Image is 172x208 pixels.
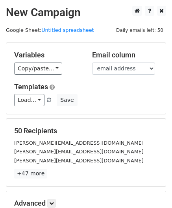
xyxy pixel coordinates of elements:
h5: Advanced [14,199,158,208]
small: [PERSON_NAME][EMAIL_ADDRESS][DOMAIN_NAME] [14,140,144,146]
a: Copy/paste... [14,63,62,75]
a: Templates [14,83,48,91]
a: +47 more [14,169,47,179]
small: Google Sheet: [6,27,94,33]
h5: 50 Recipients [14,127,158,135]
small: [PERSON_NAME][EMAIL_ADDRESS][DOMAIN_NAME] [14,149,144,155]
a: Untitled spreadsheet [41,27,94,33]
h5: Email column [92,51,158,59]
a: Daily emails left: 50 [113,27,166,33]
h5: Variables [14,51,80,59]
h2: New Campaign [6,6,166,19]
small: [PERSON_NAME][EMAIL_ADDRESS][DOMAIN_NAME] [14,158,144,164]
a: Load... [14,94,44,106]
button: Save [57,94,77,106]
span: Daily emails left: 50 [113,26,166,35]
